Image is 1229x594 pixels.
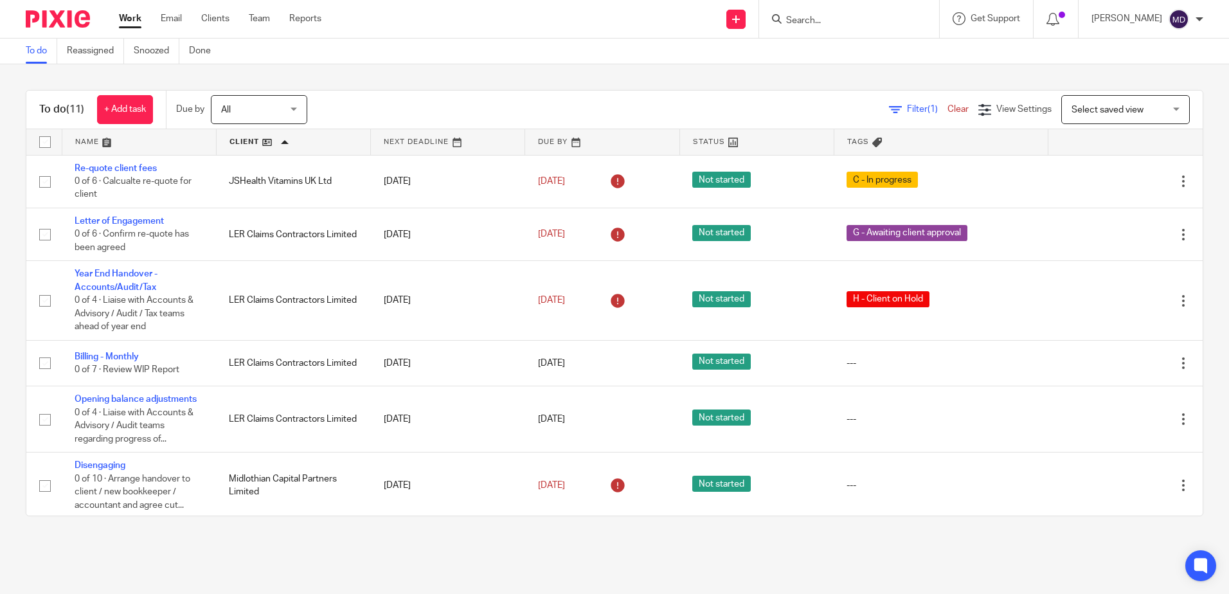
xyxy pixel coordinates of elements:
[39,103,84,116] h1: To do
[538,415,565,424] span: [DATE]
[161,12,182,25] a: Email
[907,105,947,114] span: Filter
[371,340,525,386] td: [DATE]
[216,453,370,519] td: Midlothian Capital Partners Limited
[201,12,229,25] a: Clients
[216,386,370,453] td: LER Claims Contractors Limited
[847,413,1035,426] div: ---
[371,386,525,453] td: [DATE]
[75,461,125,470] a: Disengaging
[75,269,157,291] a: Year End Handover - Accounts/Audit/Tax
[75,296,193,331] span: 0 of 4 · Liaise with Accounts & Advisory / Audit / Tax teams ahead of year end
[97,95,153,124] a: + Add task
[75,395,197,404] a: Opening balance adjustments
[538,296,565,305] span: [DATE]
[847,225,967,241] span: G - Awaiting client approval
[75,352,139,361] a: Billing - Monthly
[75,230,189,253] span: 0 of 6 · Confirm re-quote has been agreed
[75,365,179,374] span: 0 of 7 · Review WIP Report
[785,15,901,27] input: Search
[928,105,938,114] span: (1)
[538,481,565,490] span: [DATE]
[289,12,321,25] a: Reports
[67,39,124,64] a: Reassigned
[216,208,370,260] td: LER Claims Contractors Limited
[371,155,525,208] td: [DATE]
[692,291,751,307] span: Not started
[371,453,525,519] td: [DATE]
[75,217,164,226] a: Letter of Engagement
[847,479,1035,492] div: ---
[538,177,565,186] span: [DATE]
[847,172,918,188] span: C - In progress
[847,291,929,307] span: H - Client on Hold
[216,155,370,208] td: JSHealth Vitamins UK Ltd
[66,104,84,114] span: (11)
[996,105,1052,114] span: View Settings
[371,208,525,260] td: [DATE]
[1091,12,1162,25] p: [PERSON_NAME]
[75,408,193,444] span: 0 of 4 · Liaise with Accounts & Advisory / Audit teams regarding progress of...
[134,39,179,64] a: Snoozed
[692,354,751,370] span: Not started
[538,359,565,368] span: [DATE]
[692,476,751,492] span: Not started
[221,105,231,114] span: All
[216,340,370,386] td: LER Claims Contractors Limited
[1072,105,1144,114] span: Select saved view
[847,357,1035,370] div: ---
[1169,9,1189,30] img: svg%3E
[189,39,220,64] a: Done
[692,225,751,241] span: Not started
[947,105,969,114] a: Clear
[692,410,751,426] span: Not started
[176,103,204,116] p: Due by
[847,138,869,145] span: Tags
[75,474,190,510] span: 0 of 10 · Arrange handover to client / new bookkeeper / accountant and agree cut...
[249,12,270,25] a: Team
[971,14,1020,23] span: Get Support
[119,12,141,25] a: Work
[26,39,57,64] a: To do
[692,172,751,188] span: Not started
[75,177,192,199] span: 0 of 6 · Calcualte re-quote for client
[75,164,157,173] a: Re-quote client fees
[538,230,565,239] span: [DATE]
[216,261,370,340] td: LER Claims Contractors Limited
[371,261,525,340] td: [DATE]
[26,10,90,28] img: Pixie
